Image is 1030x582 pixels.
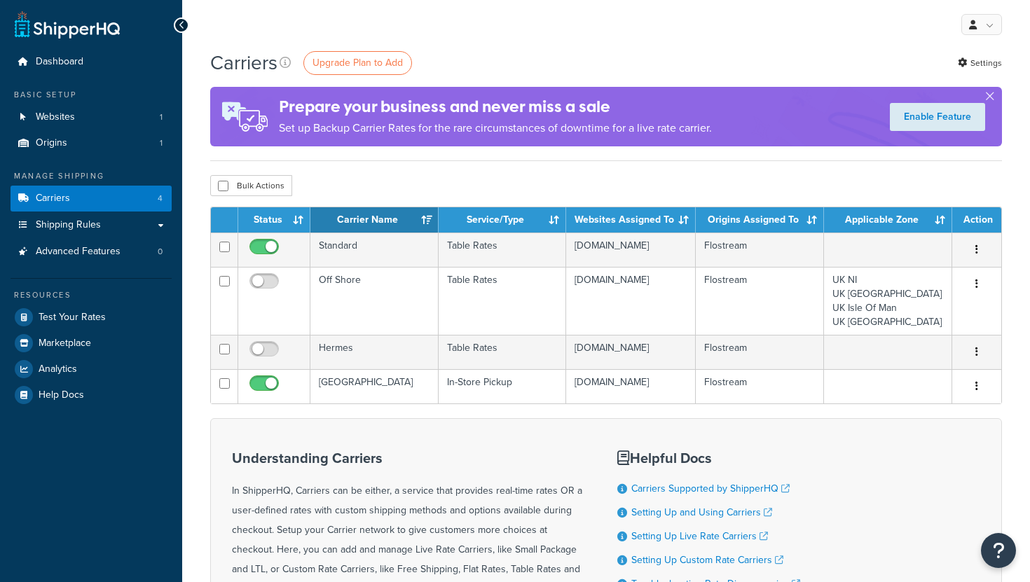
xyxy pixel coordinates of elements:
[958,53,1002,73] a: Settings
[11,331,172,356] a: Marketplace
[39,338,91,349] span: Marketplace
[11,382,172,408] a: Help Docs
[279,95,712,118] h4: Prepare your business and never miss a sale
[11,170,172,182] div: Manage Shipping
[39,389,84,401] span: Help Docs
[279,118,712,138] p: Set up Backup Carrier Rates for the rare circumstances of downtime for a live rate carrier.
[36,111,75,123] span: Websites
[11,239,172,265] a: Advanced Features 0
[890,103,985,131] a: Enable Feature
[310,369,439,403] td: [GEOGRAPHIC_DATA]
[303,51,412,75] a: Upgrade Plan to Add
[36,219,101,231] span: Shipping Rules
[824,207,952,233] th: Applicable Zone: activate to sort column ascending
[210,175,292,196] button: Bulk Actions
[11,186,172,212] li: Carriers
[439,207,567,233] th: Service/Type: activate to sort column ascending
[210,87,279,146] img: ad-rules-rateshop-fe6ec290ccb7230408bd80ed9643f0289d75e0ffd9eb532fc0e269fcd187b520.png
[160,111,163,123] span: 1
[631,553,783,567] a: Setting Up Custom Rate Carriers
[11,130,172,156] a: Origins 1
[160,137,163,149] span: 1
[439,369,567,403] td: In-Store Pickup
[36,193,70,205] span: Carriers
[631,505,772,520] a: Setting Up and Using Carriers
[238,207,310,233] th: Status: activate to sort column ascending
[232,450,582,466] h3: Understanding Carriers
[39,312,106,324] span: Test Your Rates
[36,246,121,258] span: Advanced Features
[566,335,696,369] td: [DOMAIN_NAME]
[36,56,83,68] span: Dashboard
[36,137,67,149] span: Origins
[824,267,952,335] td: UK NI UK [GEOGRAPHIC_DATA] UK Isle Of Man UK [GEOGRAPHIC_DATA]
[15,11,120,39] a: ShipperHQ Home
[696,369,824,403] td: Flostream
[981,533,1016,568] button: Open Resource Center
[210,49,277,76] h1: Carriers
[617,450,800,466] h3: Helpful Docs
[566,267,696,335] td: [DOMAIN_NAME]
[566,369,696,403] td: [DOMAIN_NAME]
[310,207,439,233] th: Carrier Name: activate to sort column ascending
[439,267,567,335] td: Table Rates
[952,207,1001,233] th: Action
[631,529,768,543] a: Setting Up Live Rate Carriers
[11,212,172,238] a: Shipping Rules
[310,233,439,267] td: Standard
[11,89,172,101] div: Basic Setup
[696,267,824,335] td: Flostream
[11,356,172,382] a: Analytics
[158,246,163,258] span: 0
[11,104,172,130] li: Websites
[313,55,403,70] span: Upgrade Plan to Add
[11,49,172,75] a: Dashboard
[696,233,824,267] td: Flostream
[696,207,824,233] th: Origins Assigned To: activate to sort column ascending
[158,193,163,205] span: 4
[310,267,439,335] td: Off Shore
[566,207,696,233] th: Websites Assigned To: activate to sort column ascending
[11,186,172,212] a: Carriers 4
[11,130,172,156] li: Origins
[566,233,696,267] td: [DOMAIN_NAME]
[39,363,77,375] span: Analytics
[631,481,790,496] a: Carriers Supported by ShipperHQ
[11,305,172,330] a: Test Your Rates
[439,233,567,267] td: Table Rates
[696,335,824,369] td: Flostream
[11,104,172,130] a: Websites 1
[310,335,439,369] td: Hermes
[11,289,172,301] div: Resources
[439,335,567,369] td: Table Rates
[11,239,172,265] li: Advanced Features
